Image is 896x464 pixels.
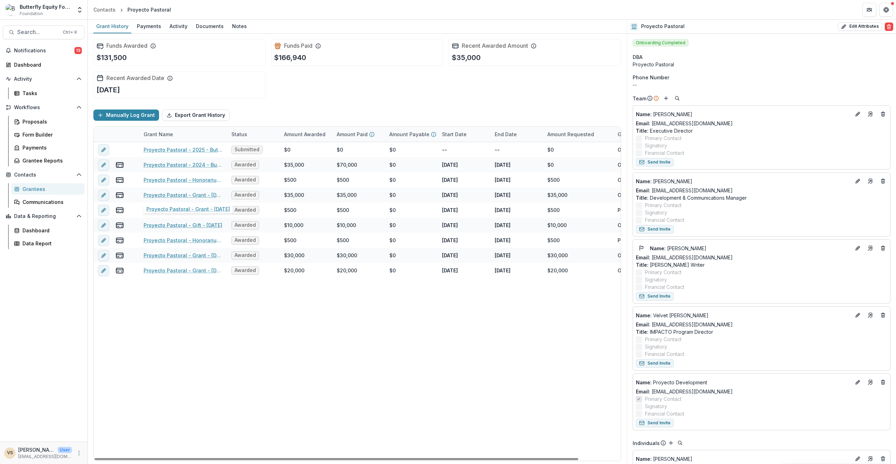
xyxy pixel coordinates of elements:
button: Deletes [879,378,887,386]
span: Awarded [235,177,256,183]
span: Financial Contact [645,216,684,224]
div: Amount Awarded [280,127,332,142]
div: Grantees [22,185,79,193]
button: view-payments [116,191,124,199]
div: $0 [284,146,290,153]
div: Start Date [438,127,490,142]
div: Documents [193,21,226,31]
button: Edit [854,177,862,185]
a: Name: [PERSON_NAME] [636,178,851,185]
div: $0 [547,146,554,153]
div: $0 [337,146,343,153]
button: Send Invite [636,158,674,166]
button: Flag [636,243,647,254]
p: [DATE] [495,206,510,214]
button: edit [98,250,109,261]
a: Communications [11,196,85,208]
div: $10,000 [284,221,303,229]
h2: Proyecto Pastoral [641,24,685,29]
span: DBA [633,53,643,61]
h2: Recent Awarded Date [106,75,164,81]
span: Signatory [645,403,667,410]
p: [PERSON_NAME] [636,455,851,463]
div: Grant Name [139,127,227,142]
button: Open Contacts [3,169,85,180]
span: Signatory [645,276,667,283]
span: Email: [636,120,650,126]
nav: breadcrumb [91,5,174,15]
span: Awarded [235,237,256,243]
p: [DATE] [495,161,510,168]
button: Edit [854,110,862,118]
span: Name : [636,178,652,184]
div: $500 [337,176,349,184]
span: Title : [636,195,648,201]
span: 13 [74,47,82,54]
button: edit [98,265,109,276]
p: $166,940 [274,52,306,63]
div: $0 [389,206,396,214]
div: $0 [389,191,396,199]
span: Awarded [235,192,256,198]
a: Proyecto Pastoral - 2024 - Butterfly Equity Foundation - Annual Info Sheet, Goals, & Renewal Atta... [144,161,223,168]
button: Send Invite [636,225,674,233]
p: [PERSON_NAME] [636,111,851,118]
div: $0 [389,176,396,184]
p: [DATE] [442,191,458,199]
button: Send Invite [636,292,674,300]
button: Manually Log Grant [93,110,159,121]
div: OPERATING_GRANT [618,191,662,199]
span: Name : [636,111,652,117]
div: $500 [547,176,560,184]
button: edit [98,144,109,155]
div: $70,000 [337,161,357,168]
a: Dashboard [3,59,85,71]
button: Get Help [879,3,893,17]
div: OPERATING_GRANT [618,146,662,153]
span: Foundation [20,11,43,17]
div: $20,000 [284,267,304,274]
a: Email: [EMAIL_ADDRESS][DOMAIN_NAME] [636,187,733,194]
span: Name : [636,456,652,462]
div: Amount Requested [543,127,613,142]
a: Name: Proyecto Development [636,379,851,386]
span: Signatory [645,343,667,350]
button: Add [667,439,675,447]
p: Amount Paid [337,131,368,138]
span: Signatory [645,142,667,149]
a: Email: [EMAIL_ADDRESS][DOMAIN_NAME] [636,120,733,127]
h2: Funds Awarded [106,42,147,49]
div: Amount Paid [332,127,385,142]
span: Title : [636,128,648,134]
div: $500 [284,176,296,184]
a: Proposals [11,116,85,127]
span: Signatory [645,209,667,216]
img: Butterfly Equity Foundation [6,4,17,15]
span: Financial Contact [645,149,684,157]
span: Email: [636,187,650,193]
button: Open Activity [3,73,85,85]
a: Proyecto Pastoral - Honorarium- [DATE] [144,176,223,184]
button: Deletes [879,244,887,252]
div: Communications [22,198,79,206]
div: $0 [547,161,554,168]
div: $500 [547,206,560,214]
p: $35,000 [452,52,481,63]
button: Delete [885,22,893,31]
div: Contacts [93,6,116,13]
a: Go to contact [865,243,876,254]
div: PROJECT_GRANT [618,237,660,244]
div: $10,000 [337,221,356,229]
p: [DATE] [495,237,510,244]
div: Dashboard [22,227,79,234]
button: Open Data & Reporting [3,211,85,222]
div: Grant Name [139,131,177,138]
div: OPERATING_GRANT [618,267,662,274]
a: Payments [134,20,164,33]
div: $0 [389,161,396,168]
p: -- [442,146,447,153]
p: [DATE] [442,176,458,184]
a: Name: [PERSON_NAME] [650,245,851,252]
button: Add [662,94,670,102]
